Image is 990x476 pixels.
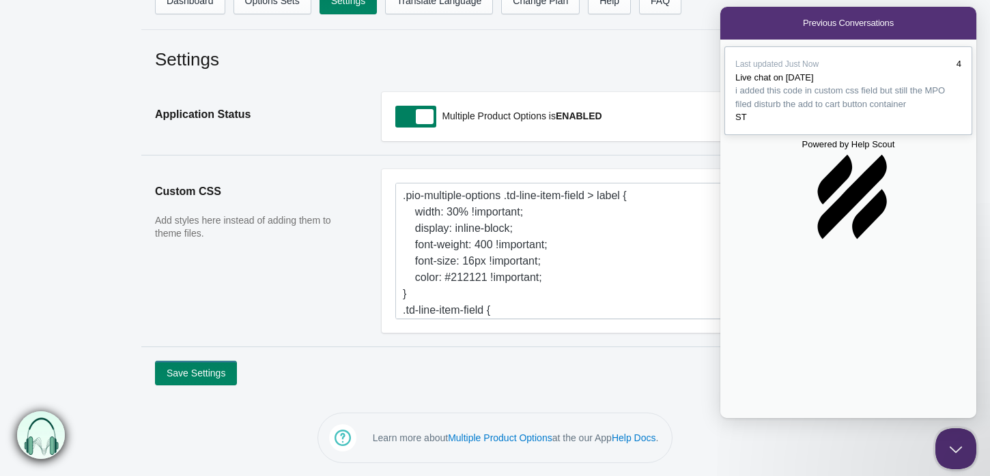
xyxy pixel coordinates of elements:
[556,110,602,121] b: ENABLED
[155,92,354,137] h2: Application Status
[155,361,237,385] button: Save Settings
[155,47,835,72] h2: Settings
[155,214,354,241] p: Add styles here instead of adding them to theme files.
[17,411,65,459] img: bxm.png
[438,106,821,126] p: Multiple Product Options is
[373,431,659,445] p: Learn more about at the our App .
[395,183,821,319] textarea: .pio-multiple-options .td-line-item-field > label { width: 30% !important; display: inline-block;...
[448,432,552,443] a: Multiple Product Options
[155,169,354,214] h2: Custom CSS
[720,7,976,418] iframe: Help Scout Beacon - Live Chat, Contact Form, and Knowledge Base
[935,428,976,469] iframe: Help Scout Beacon - Close
[612,432,656,443] a: Help Docs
